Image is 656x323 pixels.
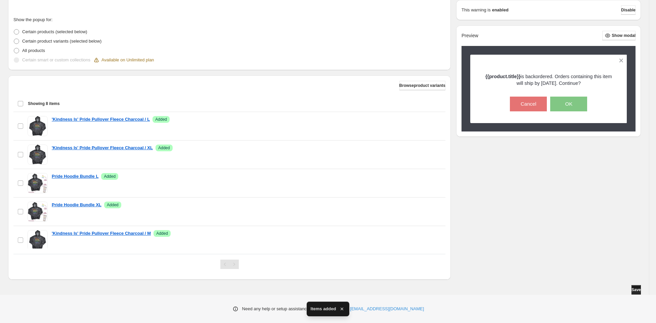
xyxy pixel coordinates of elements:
[52,116,150,123] a: 'Kindness Is' Pride Pullover Fleece Charcoal / L
[492,7,509,13] strong: enabled
[158,145,170,151] span: Added
[107,202,119,208] span: Added
[28,101,60,106] span: Showing 8 items
[52,145,153,151] a: 'Kindness Is' Pride Pullover Fleece Charcoal / XL
[220,260,239,269] nav: Pagination
[399,83,445,88] span: Browse product variants
[399,81,445,90] button: Browseproduct variants
[28,202,48,222] img: Pride Hoodie Bundle XL
[462,33,478,39] h2: Preview
[510,97,547,111] button: Cancel
[155,117,167,122] span: Added
[621,5,636,15] button: Disable
[631,287,641,292] span: Save
[22,39,101,44] span: Certain product variants (selected below)
[462,7,491,13] p: This warning is
[156,231,168,236] span: Added
[485,74,521,79] strong: {{product.title}}
[22,47,45,54] p: All products
[52,173,98,180] a: Pride Hoodie Bundle L
[28,230,48,250] img: 'Kindness Is' Pride Pullover Fleece Charcoal / M
[28,116,48,136] img: 'Kindness Is' Pride Pullover Fleece Charcoal / L
[104,174,116,179] span: Added
[621,7,636,13] span: Disable
[22,57,90,63] p: Certain smart or custom collections
[28,173,48,193] img: Pride Hoodie Bundle L
[602,31,636,40] button: Show modal
[93,57,154,63] div: Available on Unlimited plan
[612,33,636,38] span: Show modal
[52,202,101,208] a: Pride Hoodie Bundle XL
[311,306,336,312] span: Items added
[52,230,151,237] a: 'Kindness Is' Pride Pullover Fleece Charcoal / M
[631,285,641,294] button: Save
[13,17,52,22] span: Show the popup for:
[22,29,87,34] span: Certain products (selected below)
[28,145,48,165] img: 'Kindness Is' Pride Pullover Fleece Charcoal / XL
[350,306,424,312] a: [EMAIL_ADDRESS][DOMAIN_NAME]
[482,73,615,87] p: is backordered. Orders containing this item will ship by [DATE]. Continue?
[550,97,587,111] button: OK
